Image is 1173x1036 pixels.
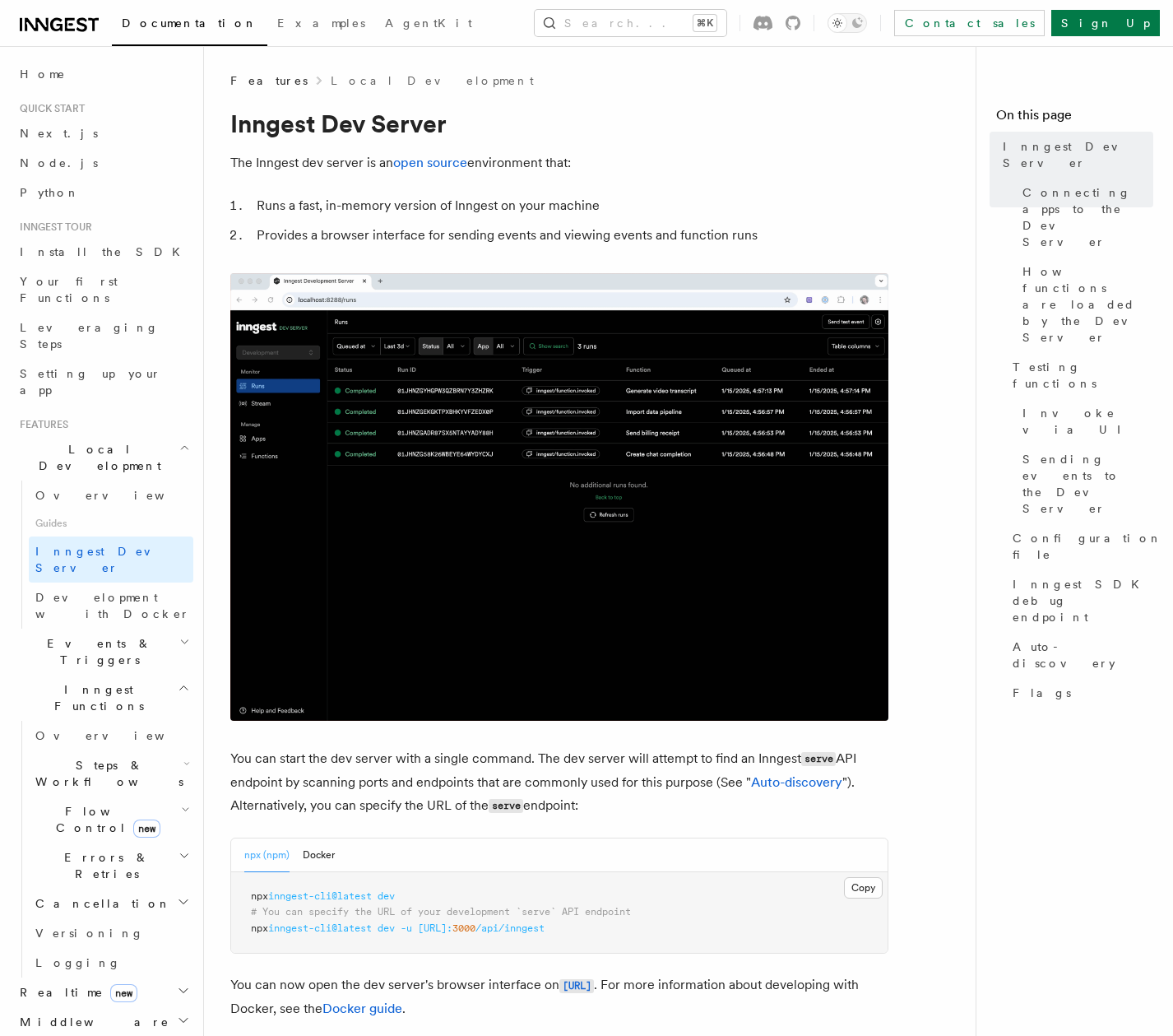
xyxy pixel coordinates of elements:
[29,797,193,843] button: Flow Controlnew
[13,675,193,721] button: Inngest Functions
[13,118,193,148] a: Next.js
[13,359,193,405] a: Setting up your app
[1022,405,1153,438] span: Invoke via UI
[13,102,85,115] span: Quick start
[378,922,395,934] span: dev
[251,922,268,934] span: npx
[13,418,68,431] span: Features
[29,757,183,790] span: Steps & Workflows
[251,890,268,902] span: npx
[29,889,193,918] button: Cancellation
[35,489,205,502] span: Overview
[385,16,472,30] span: AgentKit
[1006,523,1153,569] a: Configuration file
[801,752,836,766] code: serve
[252,224,888,247] li: Provides a browser interface for sending events and viewing events and function runs
[230,72,308,89] span: Features
[230,273,888,721] img: Dev Server Demo
[13,721,193,978] div: Inngest Functions
[13,237,193,267] a: Install the SDK
[20,66,66,82] span: Home
[1013,530,1162,563] span: Configuration file
[29,948,193,978] a: Logging
[268,890,372,902] span: inngest-cli@latest
[1016,257,1153,352] a: How functions are loaded by the Dev Server
[418,922,452,934] span: [URL]:
[13,434,193,481] button: Local Development
[1006,352,1153,398] a: Testing functions
[1013,685,1071,701] span: Flags
[1006,632,1153,678] a: Auto-discovery
[1022,451,1153,517] span: Sending events to the Dev Server
[20,186,80,199] span: Python
[693,15,716,31] kbd: ⌘K
[13,978,193,1007] button: Realtimenew
[13,178,193,207] a: Python
[331,72,534,89] a: Local Development
[267,5,375,44] a: Examples
[20,127,98,140] span: Next.js
[13,313,193,359] a: Leveraging Steps
[35,591,190,620] span: Development with Docker
[244,839,290,872] button: npx (npm)
[996,132,1153,178] a: Inngest Dev Server
[1013,576,1153,625] span: Inngest SDK debug endpoint
[251,906,631,918] span: # You can specify the URL of your development `serve` API endpoint
[29,583,193,629] a: Development with Docker
[13,1014,169,1030] span: Middleware
[20,156,98,170] span: Node.js
[110,984,137,1002] span: new
[475,922,545,934] span: /api/inngest
[1051,10,1160,36] a: Sign Up
[401,922,412,934] span: -u
[268,922,372,934] span: inngest-cli@latest
[29,895,171,912] span: Cancellation
[13,267,193,313] a: Your first Functions
[1003,138,1153,171] span: Inngest Dev Server
[894,10,1045,36] a: Contact sales
[29,537,193,583] a: Inngest Dev Server
[322,1001,402,1016] a: Docker guide
[751,774,842,790] a: Auto-discovery
[1013,639,1153,671] span: Auto-discovery
[133,820,160,838] span: new
[1016,398,1153,444] a: Invoke via UI
[112,5,267,46] a: Documentation
[1022,184,1153,250] span: Connecting apps to the Dev Server
[1016,178,1153,257] a: Connecting apps to the Dev Server
[122,16,257,30] span: Documentation
[375,5,482,44] a: AgentKit
[29,750,193,797] button: Steps & Workflows
[559,977,594,992] a: [URL]
[13,221,92,234] span: Inngest tour
[252,194,888,217] li: Runs a fast, in-memory version of Inngest on your machine
[1013,359,1153,392] span: Testing functions
[277,16,365,30] span: Examples
[20,275,118,304] span: Your first Functions
[230,109,888,138] h1: Inngest Dev Server
[1006,678,1153,708] a: Flags
[35,927,144,940] span: Versioning
[29,510,193,537] span: Guides
[1006,569,1153,632] a: Inngest SDK debug endpoint
[29,918,193,948] a: Versioning
[303,839,335,872] button: Docker
[29,721,193,750] a: Overview
[393,155,467,170] a: open source
[35,545,176,574] span: Inngest Dev Server
[230,151,888,174] p: The Inngest dev server is an environment that:
[35,729,205,742] span: Overview
[452,922,475,934] span: 3000
[535,10,726,36] button: Search...⌘K
[489,799,523,813] code: serve
[230,747,888,818] p: You can start the dev server with a single command. The dev server will attempt to find an Innges...
[13,635,179,668] span: Events & Triggers
[378,890,395,902] span: dev
[13,148,193,178] a: Node.js
[996,105,1153,132] h4: On this page
[1016,444,1153,523] a: Sending events to the Dev Server
[29,843,193,889] button: Errors & Retries
[13,629,193,675] button: Events & Triggers
[13,984,137,1001] span: Realtime
[13,681,178,714] span: Inngest Functions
